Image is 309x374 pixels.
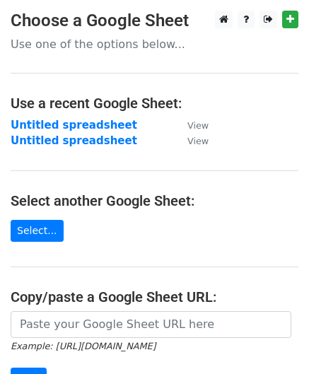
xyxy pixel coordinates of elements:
h4: Select another Google Sheet: [11,192,298,209]
input: Paste your Google Sheet URL here [11,311,291,338]
h4: Copy/paste a Google Sheet URL: [11,288,298,305]
small: View [187,120,209,131]
a: View [173,134,209,147]
h4: Use a recent Google Sheet: [11,95,298,112]
h3: Choose a Google Sheet [11,11,298,31]
a: Untitled spreadsheet [11,134,137,147]
small: View [187,136,209,146]
a: View [173,119,209,132]
a: Untitled spreadsheet [11,119,137,132]
a: Select... [11,220,64,242]
p: Use one of the options below... [11,37,298,52]
small: Example: [URL][DOMAIN_NAME] [11,341,156,351]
